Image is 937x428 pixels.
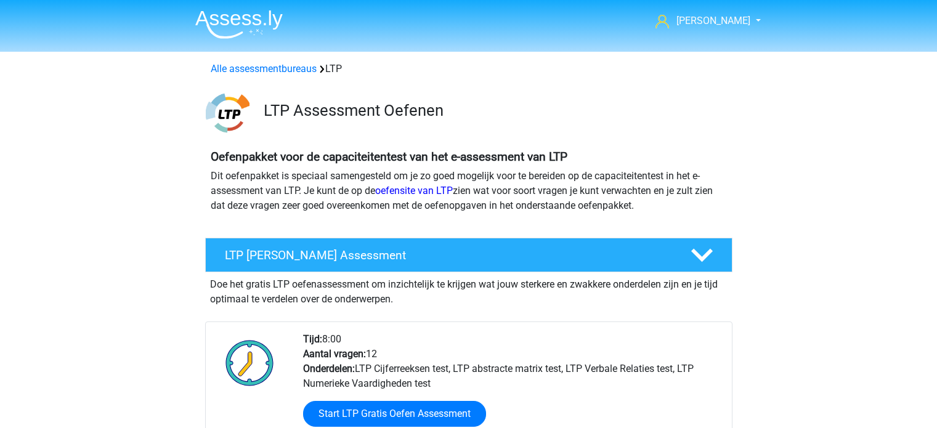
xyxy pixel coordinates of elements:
[206,62,732,76] div: LTP
[303,348,366,360] b: Aantal vragen:
[303,401,486,427] a: Start LTP Gratis Oefen Assessment
[211,169,727,213] p: Dit oefenpakket is speciaal samengesteld om je zo goed mogelijk voor te bereiden op de capaciteit...
[651,14,752,28] a: [PERSON_NAME]
[676,15,750,26] span: [PERSON_NAME]
[264,101,723,120] h3: LTP Assessment Oefenen
[219,332,281,394] img: Klok
[303,333,322,345] b: Tijd:
[225,248,671,262] h4: LTP [PERSON_NAME] Assessment
[205,272,732,307] div: Doe het gratis LTP oefenassessment om inzichtelijk te krijgen wat jouw sterkere en zwakkere onder...
[195,10,283,39] img: Assessly
[211,150,567,164] b: Oefenpakket voor de capaciteitentest van het e-assessment van LTP
[200,238,737,272] a: LTP [PERSON_NAME] Assessment
[375,185,453,196] a: oefensite van LTP
[303,363,355,374] b: Onderdelen:
[211,63,317,75] a: Alle assessmentbureaus
[206,91,249,135] img: ltp.png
